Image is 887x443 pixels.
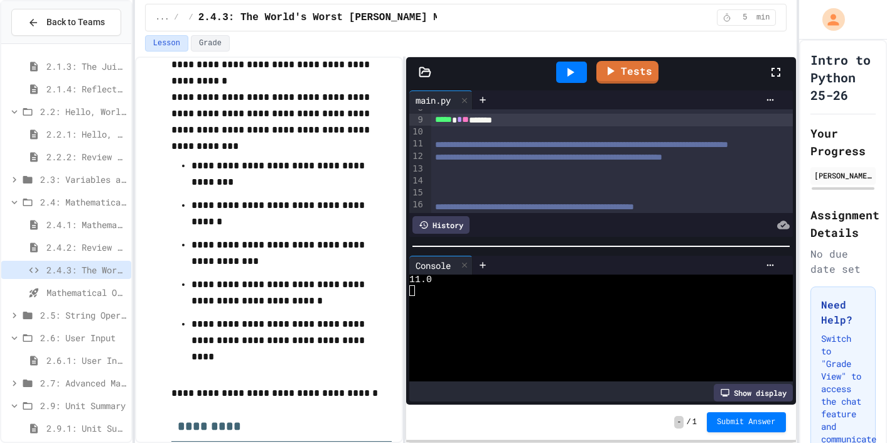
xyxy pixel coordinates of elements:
div: 14 [409,175,425,187]
span: 2.4.3: The World's Worst [PERSON_NAME] Market [198,10,470,25]
a: Tests [596,61,659,84]
div: 12 [409,150,425,163]
span: 2.2.2: Review - Hello, World! [46,150,126,163]
button: Submit Answer [707,412,786,432]
div: 9 [409,114,425,126]
div: Console [409,256,473,275]
h2: Assignment Details [810,206,876,241]
span: 2.4.3: The World's Worst [PERSON_NAME] Market [46,263,126,276]
div: main.py [409,90,473,109]
span: 2.9.1: Unit Summary [46,422,126,435]
span: 2.5: String Operators [40,309,126,322]
span: Back to Teams [46,16,105,29]
h2: Your Progress [810,124,876,160]
span: / [174,13,178,23]
span: 2.1.3: The JuiceMind IDE [46,60,126,73]
h1: Intro to Python 25-26 [810,51,876,104]
span: 5 [735,13,755,23]
h3: Need Help? [821,297,866,327]
button: Back to Teams [11,9,121,36]
span: 2.2.1: Hello, World! [46,128,126,141]
button: Lesson [145,35,188,52]
span: 2.4: Mathematical Operators [40,195,126,209]
span: 1 [692,417,697,427]
span: 11.0 [409,275,432,285]
span: / [686,417,691,427]
div: [PERSON_NAME] 7 [814,170,873,181]
span: 2.6.1: User Input [46,354,126,367]
span: 2.9: Unit Summary [40,399,126,412]
div: 13 [409,163,425,175]
span: 2.6: User Input [40,331,126,344]
span: ... [156,13,169,23]
span: min [756,13,770,23]
span: - [674,416,684,429]
div: Show display [714,384,793,402]
div: 11 [409,138,425,150]
span: 2.3: Variables and Data Types [40,173,126,186]
span: 2.2: Hello, World! [40,105,126,118]
span: 2.1.4: Reflection - Evolving Technology [46,82,126,96]
div: main.py [409,94,457,107]
span: Mathematical Operators - Quiz [46,286,126,299]
span: 2.4.1: Mathematical Operators [46,218,126,231]
div: Console [409,259,457,272]
div: 16 [409,199,425,211]
span: Submit Answer [717,417,776,427]
div: History [412,216,470,234]
div: No due date set [810,246,876,276]
div: My Account [809,5,848,34]
span: / [189,13,193,23]
div: 15 [409,187,425,199]
span: 2.7: Advanced Math [40,376,126,390]
button: Grade [191,35,230,52]
div: 10 [409,126,425,138]
span: 2.4.2: Review - Mathematical Operators [46,241,126,254]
